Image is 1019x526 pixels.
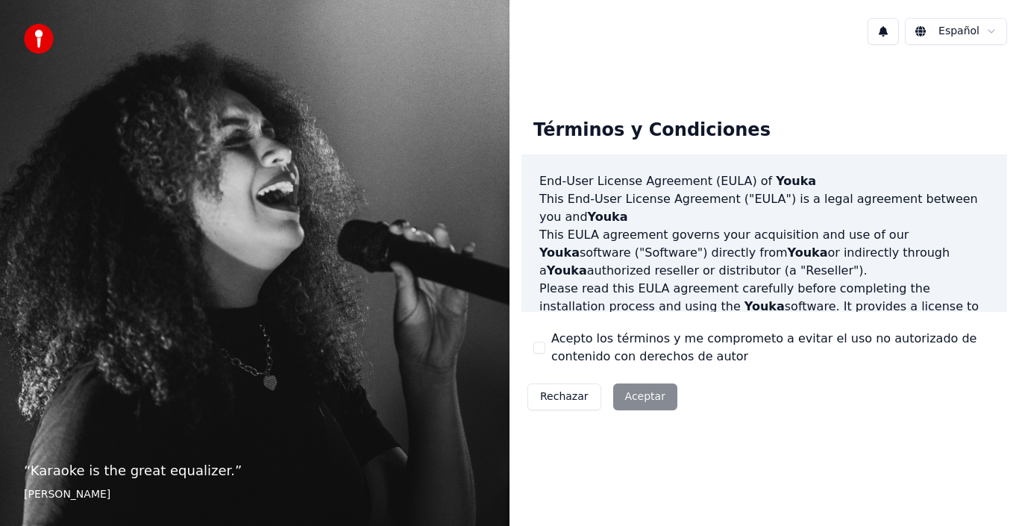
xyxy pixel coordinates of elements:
footer: [PERSON_NAME] [24,487,486,502]
div: Términos y Condiciones [521,107,783,154]
button: Rechazar [527,383,601,410]
img: youka [24,24,54,54]
p: This End-User License Agreement ("EULA") is a legal agreement between you and [539,190,989,226]
span: Youka [547,263,587,278]
span: Youka [788,245,828,260]
p: Please read this EULA agreement carefully before completing the installation process and using th... [539,280,989,351]
h3: End-User License Agreement (EULA) of [539,172,989,190]
span: Youka [776,174,816,188]
p: “ Karaoke is the great equalizer. ” [24,460,486,481]
span: Youka [588,210,628,224]
span: Youka [539,245,580,260]
span: Youka [744,299,785,313]
p: This EULA agreement governs your acquisition and use of our software ("Software") directly from o... [539,226,989,280]
label: Acepto los términos y me comprometo a evitar el uso no autorizado de contenido con derechos de autor [551,330,995,366]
